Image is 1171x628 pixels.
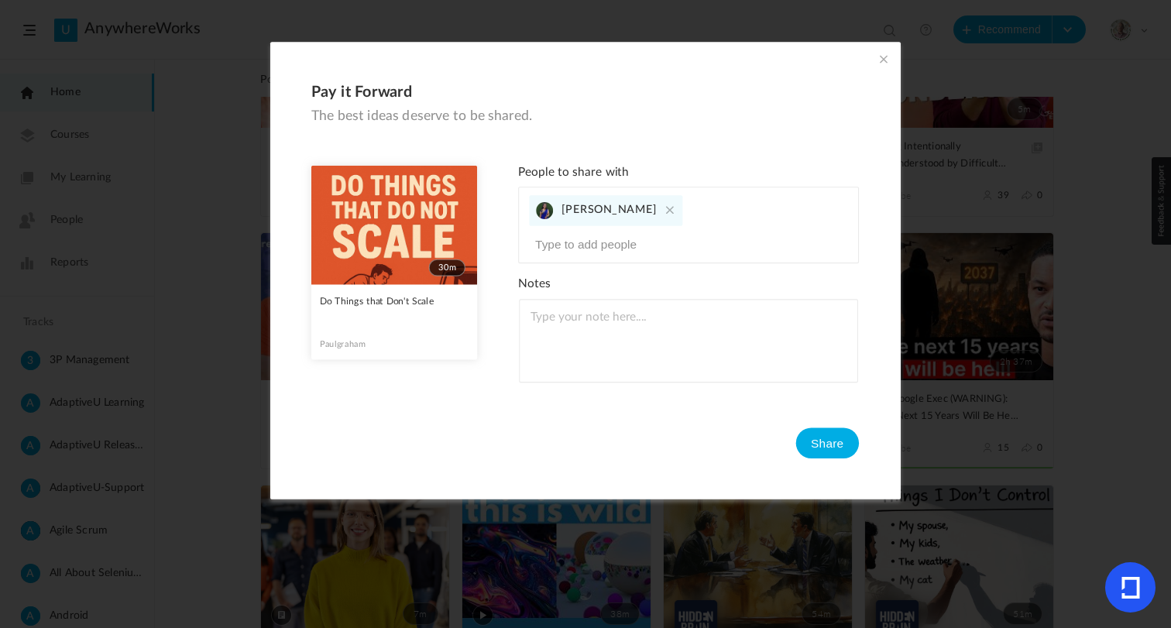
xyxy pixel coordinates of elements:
h3: People to share with [518,166,859,180]
h3: Notes [518,277,859,292]
img: blob [536,202,553,219]
span: 30m [429,259,465,276]
span: Do Things that Don't Scale [320,297,434,306]
img: test.jpg [311,166,478,285]
button: Share [795,428,859,459]
input: Type to add people [529,235,690,255]
span: [PERSON_NAME] [561,204,657,215]
p: The best ideas deserve to be shared. [311,108,860,125]
h2: Pay it Forward [311,83,860,101]
span: paulgraham [320,339,366,349]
